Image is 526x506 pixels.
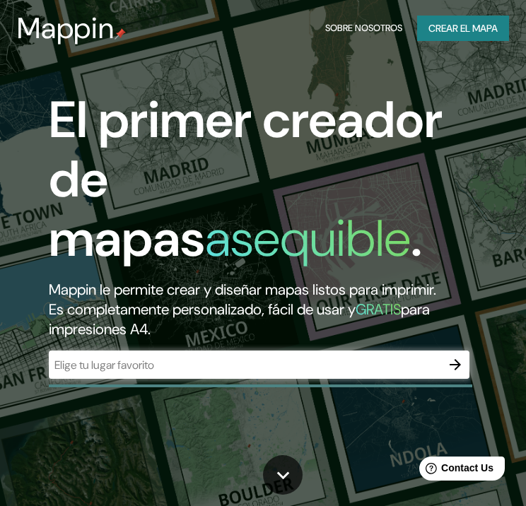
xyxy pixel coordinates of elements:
h2: Mappin le permite crear y diseñar mapas listos para imprimir. Es completamente personalizado, fác... [49,280,469,339]
h1: El primer creador de mapas . [49,90,469,280]
button: Sobre nosotros [322,16,406,42]
img: mappin-pin [115,28,126,40]
input: Elige tu lugar favorito [49,357,441,373]
font: Sobre nosotros [325,20,402,37]
iframe: Help widget launcher [400,451,510,490]
button: Crear el mapa [417,16,509,42]
h3: Mappin [17,11,115,45]
font: Crear el mapa [428,20,498,37]
h1: asequible [205,206,411,271]
h5: GRATIS [356,300,401,319]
